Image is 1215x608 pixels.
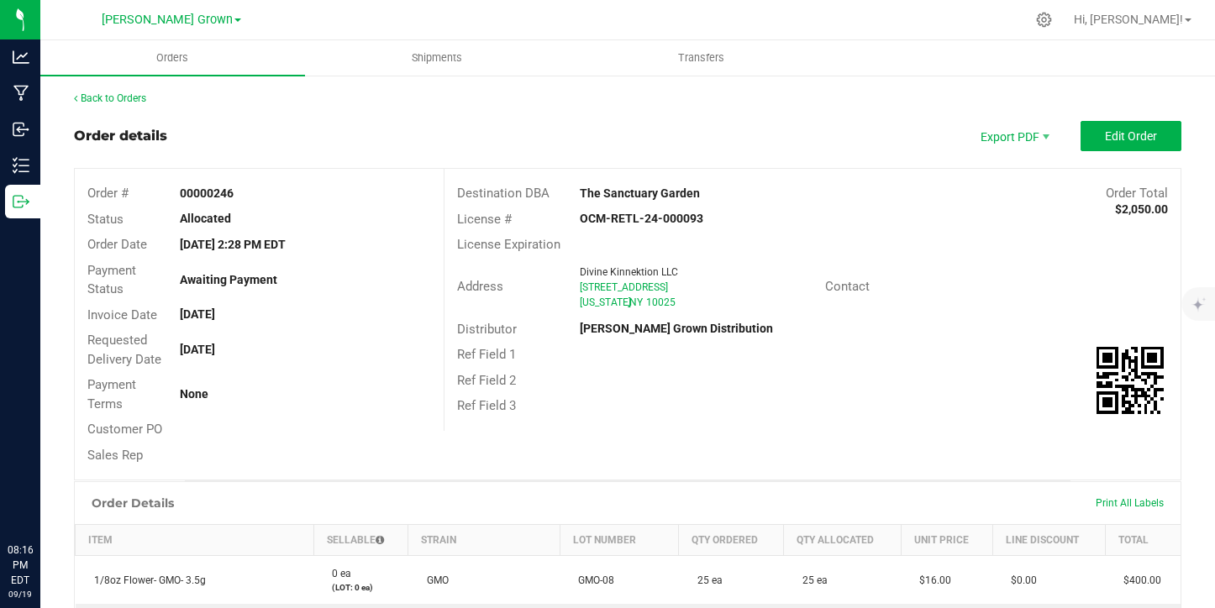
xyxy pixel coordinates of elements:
[1097,347,1164,414] qrcode: 00000246
[1034,12,1055,28] div: Manage settings
[87,377,136,411] span: Payment Terms
[457,373,516,388] span: Ref Field 2
[963,121,1064,151] li: Export PDF
[825,279,870,294] span: Contact
[1081,121,1181,151] button: Edit Order
[580,296,631,308] span: [US_STATE]
[87,263,136,297] span: Payment Status
[580,322,773,335] strong: [PERSON_NAME] Grown Distribution
[457,279,503,294] span: Address
[628,296,629,308] span: ,
[1074,13,1183,26] span: Hi, [PERSON_NAME]!
[8,588,33,600] p: 09/19
[180,343,215,356] strong: [DATE]
[1105,129,1157,143] span: Edit Order
[13,193,29,210] inline-svg: Outbound
[180,186,234,200] strong: 00000246
[629,296,643,308] span: NY
[580,212,703,225] strong: OCM-RETL-24-000093
[87,422,162,437] span: Customer PO
[92,496,174,510] h1: Order Details
[305,40,570,76] a: Shipments
[457,347,516,362] span: Ref Field 1
[180,273,277,286] strong: Awaiting Payment
[457,237,560,252] span: License Expiration
[87,212,124,227] span: Status
[580,186,700,200] strong: The Sanctuary Garden
[40,40,305,76] a: Orders
[323,568,351,579] span: 0 ea
[87,448,143,463] span: Sales Rep
[180,212,231,225] strong: Allocated
[313,525,408,556] th: Sellable
[323,581,397,594] p: (LOT: 0 ea)
[180,307,215,321] strong: [DATE]
[655,50,747,66] span: Transfers
[180,387,208,401] strong: None
[74,126,167,146] div: Order details
[1096,497,1164,509] span: Print All Labels
[418,574,449,586] span: GMO
[784,525,902,556] th: Qty Allocated
[1115,202,1168,216] strong: $2,050.00
[8,542,33,588] p: 08:16 PM EDT
[134,50,211,66] span: Orders
[17,474,67,524] iframe: Resource center
[13,157,29,174] inline-svg: Inventory
[457,186,550,201] span: Destination DBA
[1115,574,1161,586] span: $400.00
[560,525,679,556] th: Lot Number
[911,574,951,586] span: $16.00
[689,574,723,586] span: 25 ea
[646,296,676,308] span: 10025
[901,525,992,556] th: Unit Price
[1106,186,1168,201] span: Order Total
[389,50,485,66] span: Shipments
[569,40,834,76] a: Transfers
[87,237,147,252] span: Order Date
[102,13,233,27] span: [PERSON_NAME] Grown
[794,574,828,586] span: 25 ea
[457,322,517,337] span: Distributor
[580,266,678,278] span: Divine Kinnektion LLC
[1002,574,1037,586] span: $0.00
[13,121,29,138] inline-svg: Inbound
[13,49,29,66] inline-svg: Analytics
[457,212,512,227] span: License #
[1105,525,1181,556] th: Total
[86,574,206,586] span: 1/8oz Flower- GMO- 3.5g
[87,307,157,322] span: Invoice Date
[74,92,146,104] a: Back to Orders
[570,574,614,586] span: GMO-08
[679,525,784,556] th: Qty Ordered
[580,281,668,293] span: [STREET_ADDRESS]
[13,85,29,102] inline-svg: Manufacturing
[87,333,161,367] span: Requested Delivery Date
[76,525,314,556] th: Item
[992,525,1105,556] th: Line Discount
[457,398,516,413] span: Ref Field 3
[87,186,129,201] span: Order #
[1097,347,1164,414] img: Scan me!
[180,238,286,251] strong: [DATE] 2:28 PM EDT
[408,525,560,556] th: Strain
